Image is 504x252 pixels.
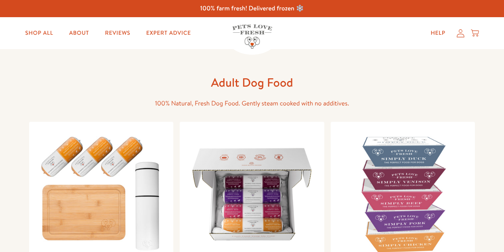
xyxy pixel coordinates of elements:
[99,25,137,41] a: Reviews
[63,25,95,41] a: About
[424,25,452,41] a: Help
[232,24,272,49] img: Pets Love Fresh
[155,99,349,108] span: 100% Natural, Fresh Dog Food. Gently steam cooked with no additives.
[19,25,59,41] a: Shop All
[140,25,197,41] a: Expert Advice
[125,75,380,90] h1: Adult Dog Food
